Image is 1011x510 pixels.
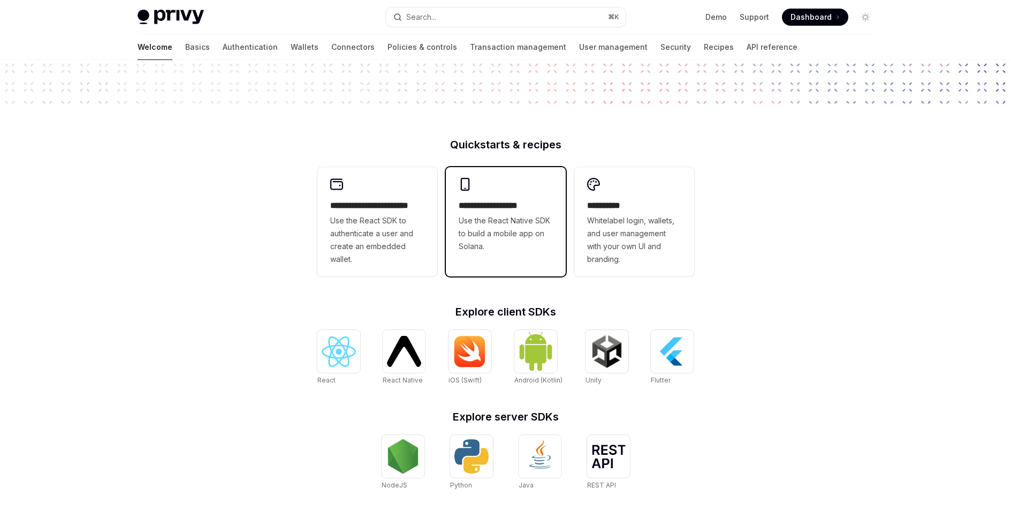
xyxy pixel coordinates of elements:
img: React Native [387,336,421,366]
a: **** **** **** ***Use the React Native SDK to build a mobile app on Solana. [446,167,566,276]
a: ReactReact [317,330,360,386]
a: React NativeReact Native [383,330,425,386]
a: Connectors [331,34,375,60]
img: Flutter [655,334,689,369]
a: Basics [185,34,210,60]
a: Authentication [223,34,278,60]
a: NodeJSNodeJS [382,435,424,491]
a: FlutterFlutter [651,330,694,386]
a: UnityUnity [586,330,628,386]
span: Android (Kotlin) [514,376,562,384]
a: Policies & controls [387,34,457,60]
img: iOS (Swift) [453,335,487,367]
img: Java [523,439,557,474]
button: Search...⌘K [386,7,626,27]
h2: Explore client SDKs [317,306,694,317]
span: REST API [587,481,616,489]
span: Unity [586,376,602,384]
a: Android (Kotlin)Android (Kotlin) [514,330,562,386]
img: NodeJS [386,439,420,474]
span: Use the React SDK to authenticate a user and create an embedded wallet. [330,214,424,266]
a: iOS (Swift)iOS (Swift) [449,330,491,386]
a: JavaJava [519,435,561,491]
a: Support [740,12,769,22]
img: React [322,336,356,367]
a: Dashboard [782,9,848,26]
span: iOS (Swift) [449,376,482,384]
span: Whitelabel login, wallets, and user management with your own UI and branding. [587,214,681,266]
span: Python [450,481,472,489]
span: React Native [383,376,423,384]
a: PythonPython [450,435,493,491]
span: ⌘ K [608,13,619,21]
a: **** *****Whitelabel login, wallets, and user management with your own UI and branding. [574,167,694,276]
img: REST API [591,445,626,468]
a: User management [579,34,648,60]
img: Unity [590,334,624,369]
img: light logo [138,10,204,25]
a: Wallets [291,34,318,60]
span: Dashboard [790,12,832,22]
span: Flutter [651,376,671,384]
a: API reference [747,34,797,60]
a: Welcome [138,34,172,60]
a: Transaction management [470,34,566,60]
a: Demo [705,12,727,22]
span: Use the React Native SDK to build a mobile app on Solana. [459,214,553,253]
img: Python [454,439,489,474]
span: Java [519,481,534,489]
a: Security [660,34,691,60]
div: Search... [406,11,436,24]
button: Toggle dark mode [857,9,874,26]
a: Recipes [704,34,734,60]
a: REST APIREST API [587,435,630,491]
span: React [317,376,336,384]
span: NodeJS [382,481,407,489]
img: Android (Kotlin) [519,331,553,371]
h2: Quickstarts & recipes [317,139,694,150]
h2: Explore server SDKs [317,411,694,422]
